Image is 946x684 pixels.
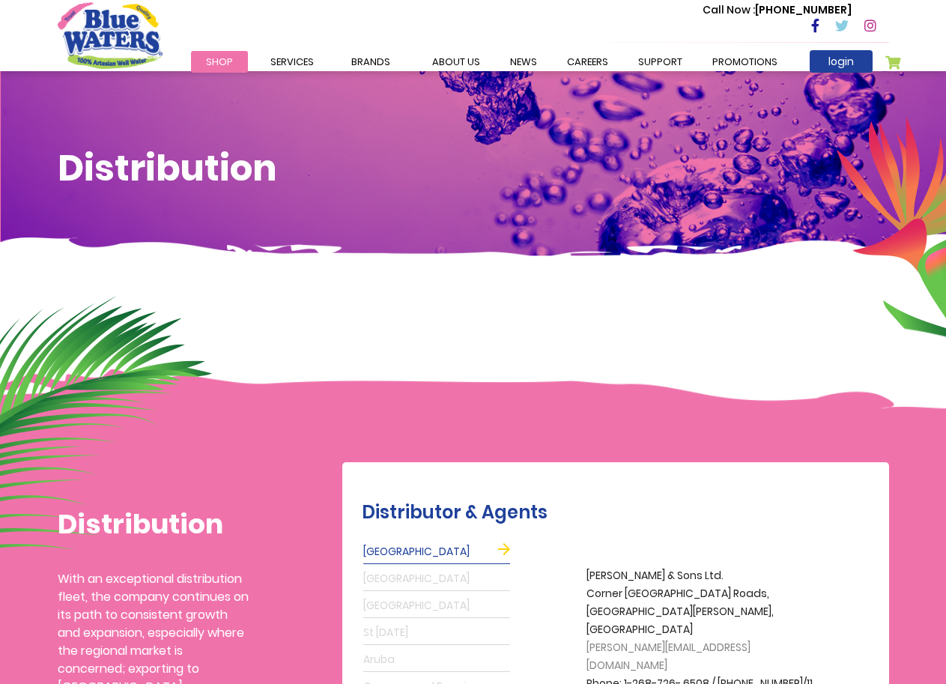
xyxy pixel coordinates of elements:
[703,2,852,18] p: [PHONE_NUMBER]
[495,51,552,73] a: News
[363,567,510,591] a: [GEOGRAPHIC_DATA]
[336,51,405,73] a: Brands
[697,51,792,73] a: Promotions
[58,2,163,68] a: store logo
[58,508,249,540] h1: Distribution
[351,55,390,69] span: Brands
[810,50,873,73] a: login
[363,648,510,672] a: Aruba
[191,51,248,73] a: Shop
[363,621,510,645] a: St [DATE]
[586,640,751,673] span: [PERSON_NAME][EMAIL_ADDRESS][DOMAIN_NAME]
[552,51,623,73] a: careers
[362,502,882,524] h2: Distributor & Agents
[363,594,510,618] a: [GEOGRAPHIC_DATA]
[255,51,329,73] a: Services
[363,540,510,564] a: [GEOGRAPHIC_DATA]
[270,55,314,69] span: Services
[623,51,697,73] a: support
[206,55,233,69] span: Shop
[703,2,755,17] span: Call Now :
[417,51,495,73] a: about us
[58,147,889,190] h1: Distribution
